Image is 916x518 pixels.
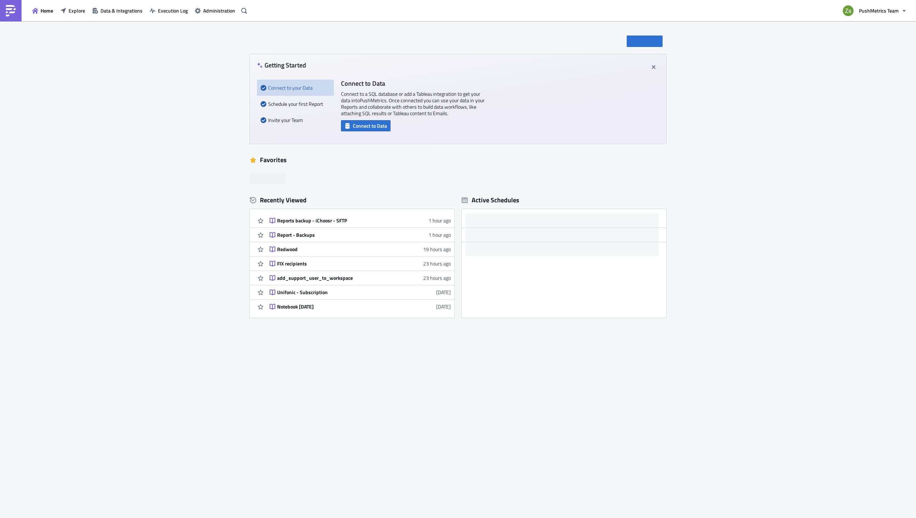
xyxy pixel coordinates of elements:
[341,80,485,87] h4: Connect to Data
[436,303,451,310] time: 2025-09-25T14:16:22Z
[859,7,899,14] span: PushMetrics Team
[423,274,451,282] time: 2025-09-29T10:41:09Z
[191,5,239,16] button: Administration
[277,260,403,267] div: FIX recipients
[270,242,451,256] a: Redwood19 hours ago
[5,5,17,17] img: PushMetrics
[101,7,142,14] span: Data & Integrations
[203,7,235,14] span: Administration
[277,232,403,238] div: Report - Backups
[250,155,666,165] div: Favorites
[341,121,391,129] a: Connect to Data
[270,300,451,314] a: Notebook [DATE][DATE]
[277,289,403,296] div: Unifonic - Subscription
[158,7,188,14] span: Execution Log
[69,7,85,14] span: Explore
[261,112,330,128] div: Invite your Team
[423,245,451,253] time: 2025-09-29T14:13:19Z
[436,288,451,296] time: 2025-09-26T06:43:03Z
[270,213,451,227] a: Reports backup - iChoosr - SFTP1 hour ago
[29,5,57,16] button: Home
[57,5,89,16] button: Explore
[261,80,330,96] div: Connect to your Data
[462,196,519,204] div: Active Schedules
[842,5,854,17] img: Avatar
[423,260,451,267] time: 2025-09-29T11:00:04Z
[41,7,53,14] span: Home
[261,96,330,112] div: Schedule your first Report
[257,61,306,69] h4: Getting Started
[146,5,191,16] button: Execution Log
[270,228,451,242] a: Report - Backups1 hour ago
[341,120,391,131] button: Connect to Data
[250,195,454,206] div: Recently Viewed
[277,303,403,310] div: Notebook [DATE]
[838,3,911,19] button: PushMetrics Team
[270,285,451,299] a: Unifonic - Subscription[DATE]
[270,256,451,270] a: FIX recipients23 hours ago
[353,122,387,129] span: Connect to Data
[429,217,451,224] time: 2025-09-30T08:23:16Z
[89,5,146,16] button: Data & Integrations
[270,271,451,285] a: add_support_user_to_workspace23 hours ago
[429,231,451,239] time: 2025-09-30T08:22:35Z
[341,91,485,117] p: Connect to a SQL database or add a Tableau integration to get your data into PushMetrics . Once c...
[277,275,403,281] div: add_support_user_to_workspace
[277,246,403,253] div: Redwood
[277,217,403,224] div: Reports backup - iChoosr - SFTP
